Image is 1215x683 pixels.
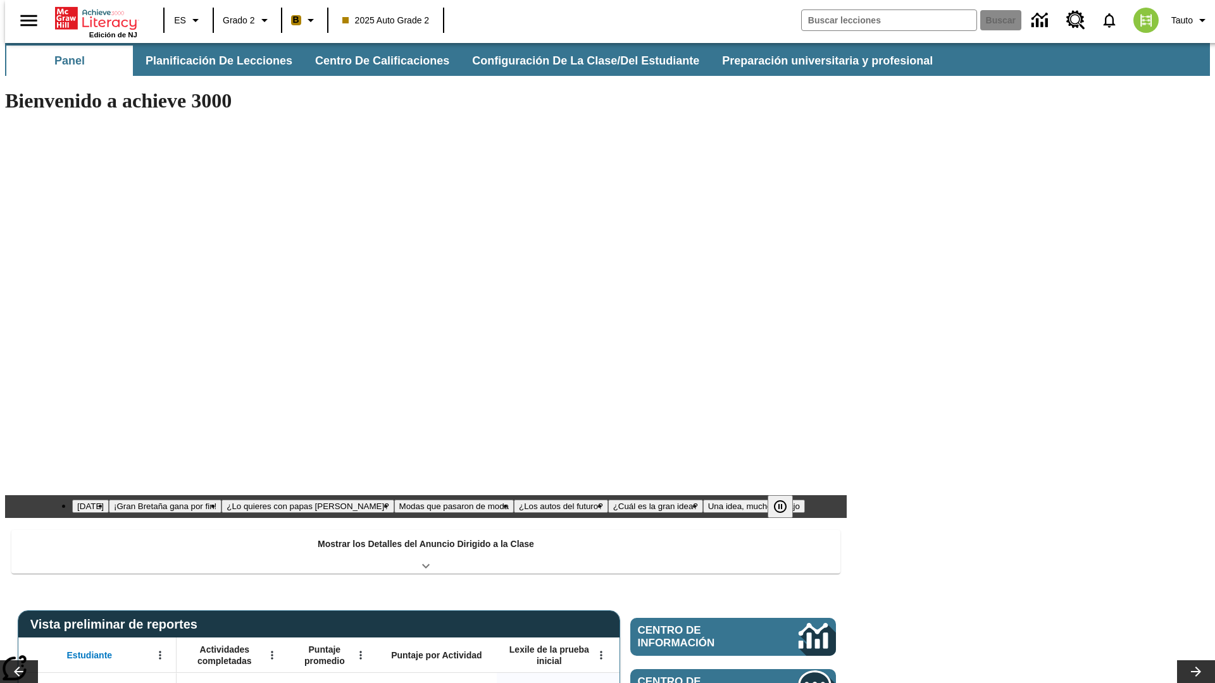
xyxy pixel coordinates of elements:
[294,644,355,667] span: Puntaje promedio
[1166,9,1215,32] button: Perfil/Configuración
[503,644,595,667] span: Lexile de la prueba inicial
[72,500,109,513] button: Diapositiva 1 Día del Trabajo
[6,46,133,76] button: Panel
[351,646,370,665] button: Abrir menú
[1093,4,1126,37] a: Notificaciones
[135,46,302,76] button: Planificación de lecciones
[391,649,482,661] span: Puntaje por Actividad
[168,9,209,32] button: Lenguaje: ES, Selecciona un idioma
[608,500,703,513] button: Diapositiva 6 ¿Cuál es la gran idea?
[89,31,137,39] span: Edición de NJ
[802,10,976,30] input: Buscar campo
[183,644,266,667] span: Actividades completadas
[592,646,611,665] button: Abrir menú
[318,538,534,551] p: Mostrar los Detalles del Anuncio Dirigido a la Clase
[218,9,277,32] button: Grado: Grado 2, Elige un grado
[630,618,836,656] a: Centro de información
[293,12,299,28] span: B
[1171,14,1193,27] span: Tauto
[394,500,514,513] button: Diapositiva 4 Modas que pasaron de moda
[1133,8,1159,33] img: avatar image
[67,649,113,661] span: Estudiante
[174,14,186,27] span: ES
[1059,3,1093,37] a: Centro de recursos, Se abrirá en una pestaña nueva.
[1177,660,1215,683] button: Carrusel de lecciones, seguir
[1126,4,1166,37] button: Escoja un nuevo avatar
[223,14,255,27] span: Grado 2
[286,9,323,32] button: Boost El color de la clase es anaranjado claro. Cambiar el color de la clase.
[5,89,847,113] h1: Bienvenido a achieve 3000
[55,6,137,31] a: Portada
[305,46,459,76] button: Centro de calificaciones
[263,646,282,665] button: Abrir menú
[11,530,840,574] div: Mostrar los Detalles del Anuncio Dirigido a la Clase
[462,46,709,76] button: Configuración de la clase/del estudiante
[221,500,394,513] button: Diapositiva 3 ¿Lo quieres con papas fritas?
[30,617,204,632] span: Vista preliminar de reportes
[5,46,944,76] div: Subbarra de navegación
[768,495,793,518] button: Pausar
[55,4,137,39] div: Portada
[638,624,756,649] span: Centro de información
[109,500,221,513] button: Diapositiva 2 ¡Gran Bretaña gana por fin!
[712,46,943,76] button: Preparación universitaria y profesional
[151,646,170,665] button: Abrir menú
[342,14,430,27] span: 2025 Auto Grade 2
[703,500,805,513] button: Diapositiva 7 Una idea, mucho trabajo
[514,500,608,513] button: Diapositiva 5 ¿Los autos del futuro?
[5,43,1210,76] div: Subbarra de navegación
[768,495,806,518] div: Pausar
[1024,3,1059,38] a: Centro de información
[10,2,47,39] button: Abrir el menú lateral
